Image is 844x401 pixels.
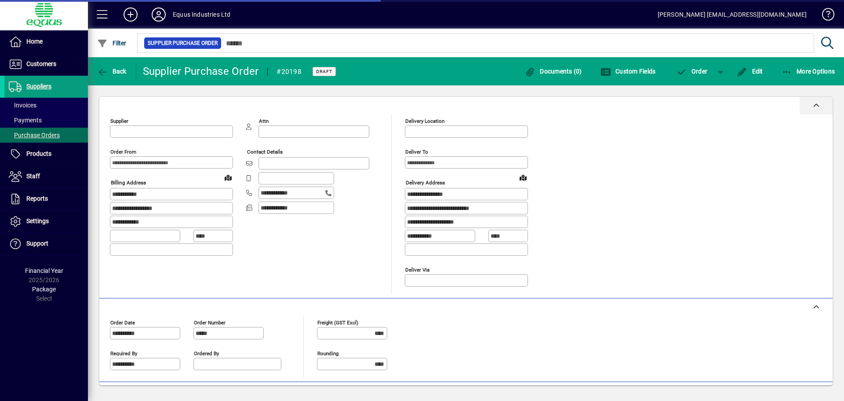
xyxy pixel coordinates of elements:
mat-label: Order from [110,149,136,155]
mat-label: Deliver To [405,149,428,155]
span: Custom Fields [600,68,656,75]
button: Back [95,63,129,79]
a: Staff [4,166,88,188]
mat-label: Order date [110,319,135,325]
span: Support [26,240,48,247]
span: Invoices [9,102,36,109]
mat-label: Order number [194,319,226,325]
span: Filter [97,40,127,47]
span: Payments [9,117,42,124]
span: Package [32,286,56,293]
button: Profile [145,7,173,22]
mat-label: Ordered by [194,350,219,356]
mat-label: Supplier [110,118,128,124]
span: Draft [316,69,332,74]
mat-label: Deliver via [405,266,429,272]
span: Staff [26,173,40,180]
span: Suppliers [26,83,51,90]
button: Custom Fields [598,63,658,79]
div: Equus Industries Ltd [173,7,231,22]
span: Order [676,68,707,75]
a: Settings [4,210,88,232]
mat-label: Required by [110,350,137,356]
mat-label: Freight (GST excl) [317,319,358,325]
span: Settings [26,217,49,224]
span: Reports [26,195,48,202]
span: Home [26,38,43,45]
div: [PERSON_NAME] [EMAIL_ADDRESS][DOMAIN_NAME] [658,7,807,22]
span: More Options [782,68,835,75]
button: Order [672,63,712,79]
a: Invoices [4,98,88,113]
div: #20198 [276,65,302,79]
div: Supplier Purchase Order [143,64,259,78]
a: Customers [4,53,88,75]
button: Filter [95,35,129,51]
app-page-header-button: Back [88,63,136,79]
button: Edit [735,63,765,79]
a: Support [4,233,88,255]
a: Reports [4,188,88,210]
button: Add [116,7,145,22]
span: Back [97,68,127,75]
mat-label: Attn [259,118,269,124]
span: Edit [737,68,763,75]
a: View on map [516,170,530,184]
a: Knowledge Base [815,2,833,30]
mat-label: Delivery Location [405,118,444,124]
mat-label: Rounding [317,350,338,356]
a: View on map [221,170,235,184]
a: Products [4,143,88,165]
button: Documents (0) [523,63,584,79]
span: Documents (0) [525,68,582,75]
button: More Options [779,63,837,79]
span: Supplier Purchase Order [148,39,218,48]
span: Customers [26,60,56,67]
a: Purchase Orders [4,128,88,143]
a: Payments [4,113,88,128]
span: Products [26,150,51,157]
span: Financial Year [25,267,63,274]
span: Purchase Orders [9,132,60,139]
a: Home [4,31,88,53]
